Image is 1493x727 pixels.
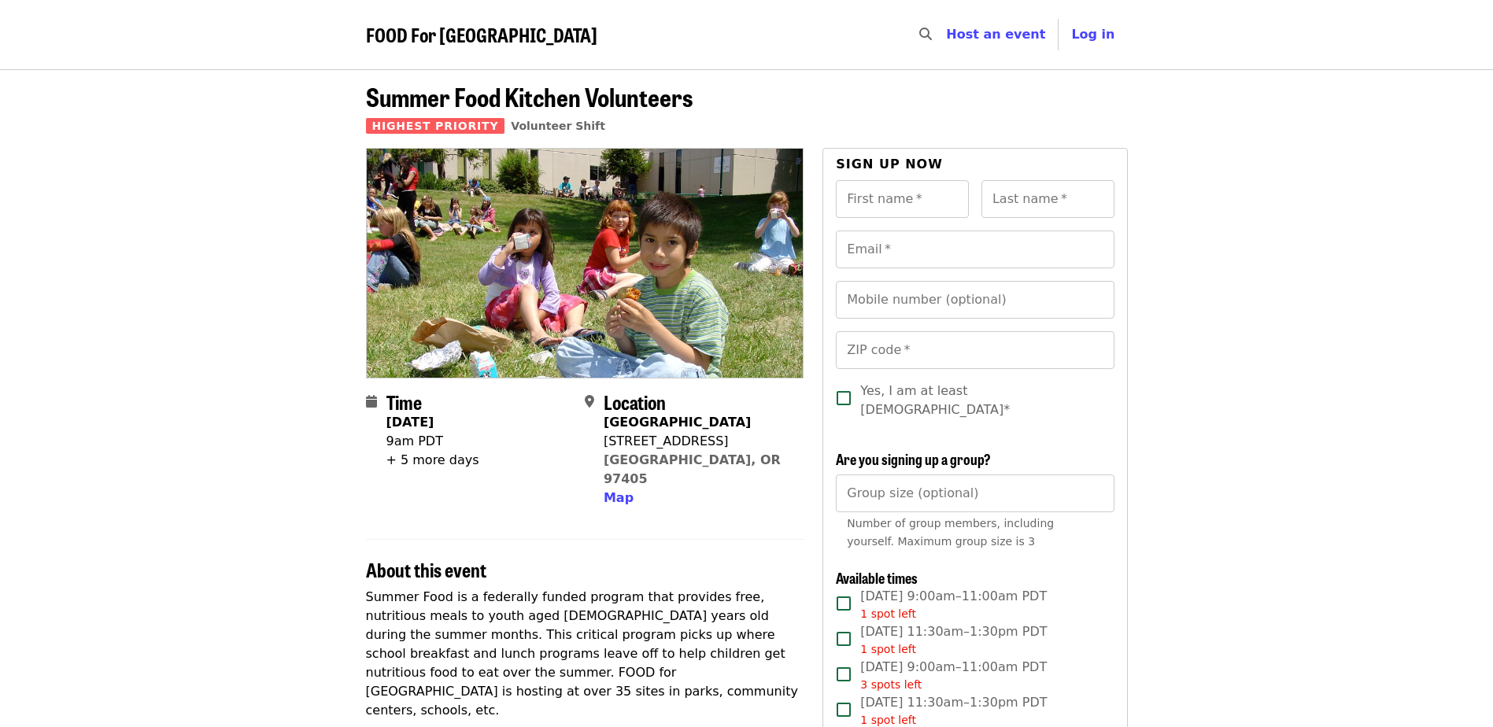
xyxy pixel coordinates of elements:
[511,120,605,132] a: Volunteer Shift
[860,622,1047,658] span: [DATE] 11:30am–1:30pm PDT
[366,588,804,720] p: Summer Food is a federally funded program that provides free, nutritious meals to youth aged [DEM...
[366,555,486,583] span: About this event
[1059,19,1127,50] button: Log in
[981,180,1114,218] input: Last name
[941,16,954,54] input: Search
[836,474,1114,512] input: [object Object]
[946,27,1045,42] a: Host an event
[366,394,377,409] i: calendar icon
[860,587,1047,622] span: [DATE] 9:00am–11:00am PDT
[860,714,916,726] span: 1 spot left
[585,394,594,409] i: map-marker-alt icon
[847,517,1054,548] span: Number of group members, including yourself. Maximum group size is 3
[836,157,943,172] span: Sign up now
[860,607,916,620] span: 1 spot left
[836,448,991,469] span: Are you signing up a group?
[366,118,505,134] span: Highest Priority
[386,388,422,415] span: Time
[367,149,804,377] img: Summer Food Kitchen Volunteers organized by FOOD For Lane County
[836,231,1114,268] input: Email
[366,24,597,46] a: FOOD For [GEOGRAPHIC_DATA]
[604,432,791,451] div: [STREET_ADDRESS]
[604,452,781,486] a: [GEOGRAPHIC_DATA], OR 97405
[836,281,1114,319] input: Mobile number (optional)
[386,415,434,430] strong: [DATE]
[386,451,479,470] div: + 5 more days
[836,180,969,218] input: First name
[366,20,597,48] span: FOOD For [GEOGRAPHIC_DATA]
[860,643,916,655] span: 1 spot left
[604,490,634,505] span: Map
[366,78,693,115] span: Summer Food Kitchen Volunteers
[604,415,751,430] strong: [GEOGRAPHIC_DATA]
[1071,27,1114,42] span: Log in
[604,388,666,415] span: Location
[860,658,1047,693] span: [DATE] 9:00am–11:00am PDT
[836,567,918,588] span: Available times
[836,331,1114,369] input: ZIP code
[919,27,932,42] i: search icon
[860,678,922,691] span: 3 spots left
[604,489,634,507] button: Map
[386,432,479,451] div: 9am PDT
[860,382,1101,419] span: Yes, I am at least [DEMOGRAPHIC_DATA]*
